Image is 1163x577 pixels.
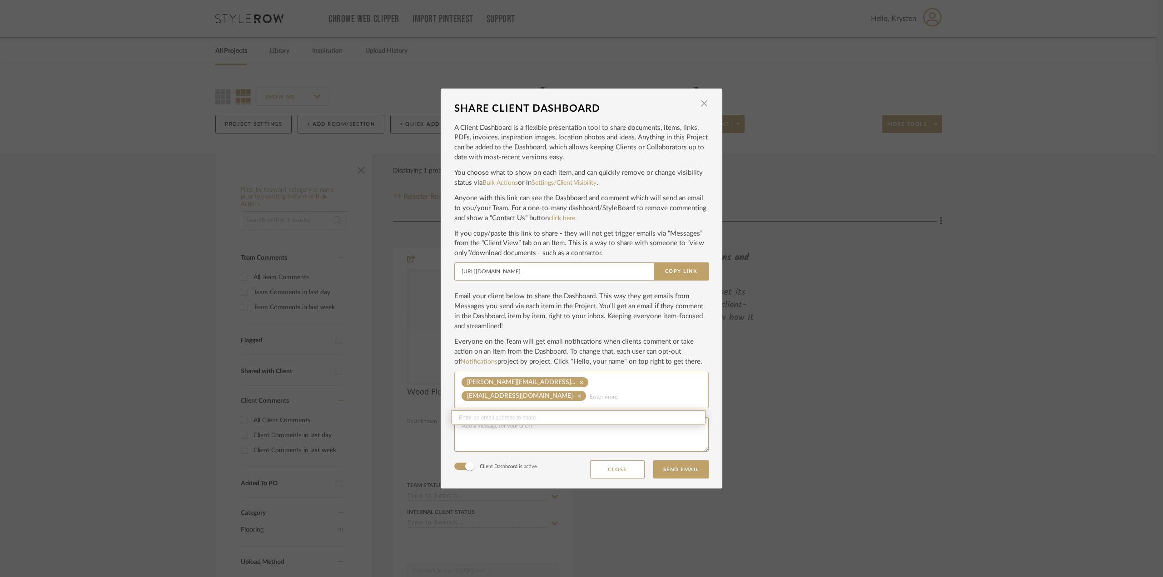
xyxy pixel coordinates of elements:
[695,99,713,108] button: Close
[532,180,596,186] a: Settings/Client Visibility
[454,337,709,367] p: Everyone on the Team will get email notifications when clients comment or take action on an item ...
[573,393,586,399] mat-icon: clear
[461,359,497,365] a: Notifications
[454,168,709,188] p: You choose what to show on each item, and can quickly remove or change visibility status via or in .
[454,193,709,223] p: Anyone with this link can see the Dashboard and comment which will send an email to you/your Team...
[654,262,709,281] button: Copy Link
[467,379,575,385] span: [PERSON_NAME][EMAIL_ADDRESS]...
[467,393,573,399] span: [EMAIL_ADDRESS][DOMAIN_NAME]
[590,391,701,402] input: Enter more
[590,460,645,478] button: Close
[454,291,709,331] p: Email your client below to share the Dashboard. This way they get emails from Messages you send v...
[653,460,709,478] button: Send Email
[454,99,709,118] dialog-header: SHARE CLIENT DASHBOARD
[454,123,709,163] p: A Client Dashboard is a flexible presentation tool to share documents, items, links, PDFs, invoic...
[454,229,709,259] p: If you copy/paste this link to share - they will not get trigger emails via “Messages” from the “...
[462,377,701,403] mat-chip-grid: Email selection
[575,380,588,385] mat-icon: clear
[454,99,695,118] div: SHARE CLIENT DASHBOARD
[482,180,518,186] a: Bulk Actions
[549,215,577,222] a: click here.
